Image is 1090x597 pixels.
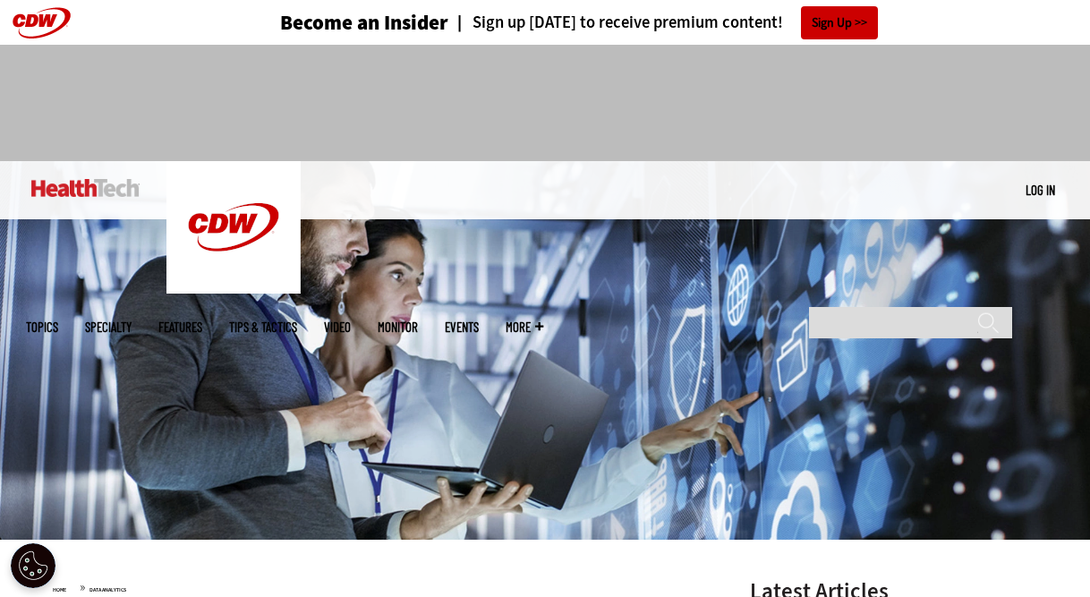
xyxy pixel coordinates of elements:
a: Video [324,320,351,334]
a: Become an Insider [213,13,448,33]
div: Cookie Settings [11,543,55,588]
a: Data Analytics [89,586,126,593]
h3: Become an Insider [280,13,448,33]
div: User menu [1026,181,1055,200]
a: Events [445,320,479,334]
a: Sign Up [801,6,878,39]
a: Tips & Tactics [229,320,297,334]
a: CDW [166,279,301,298]
button: Open Preferences [11,543,55,588]
a: Sign up [DATE] to receive premium content! [448,14,783,31]
div: » [53,580,703,594]
span: Specialty [85,320,132,334]
a: Log in [1026,182,1055,198]
span: Topics [26,320,58,334]
a: MonITor [378,320,418,334]
a: Home [53,586,66,593]
span: More [506,320,543,334]
img: Home [166,161,301,294]
img: Home [31,179,140,197]
iframe: advertisement [219,63,871,143]
a: Features [158,320,202,334]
